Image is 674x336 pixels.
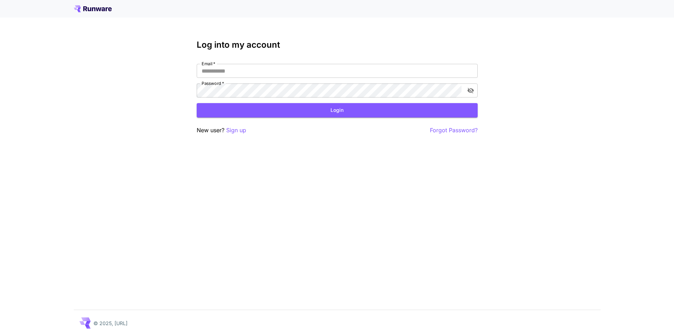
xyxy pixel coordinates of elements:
[226,126,246,135] button: Sign up
[197,40,478,50] h3: Log into my account
[202,61,215,67] label: Email
[430,126,478,135] button: Forgot Password?
[93,320,127,327] p: © 2025, [URL]
[202,80,224,86] label: Password
[197,126,246,135] p: New user?
[197,103,478,117] button: Login
[464,84,477,97] button: toggle password visibility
